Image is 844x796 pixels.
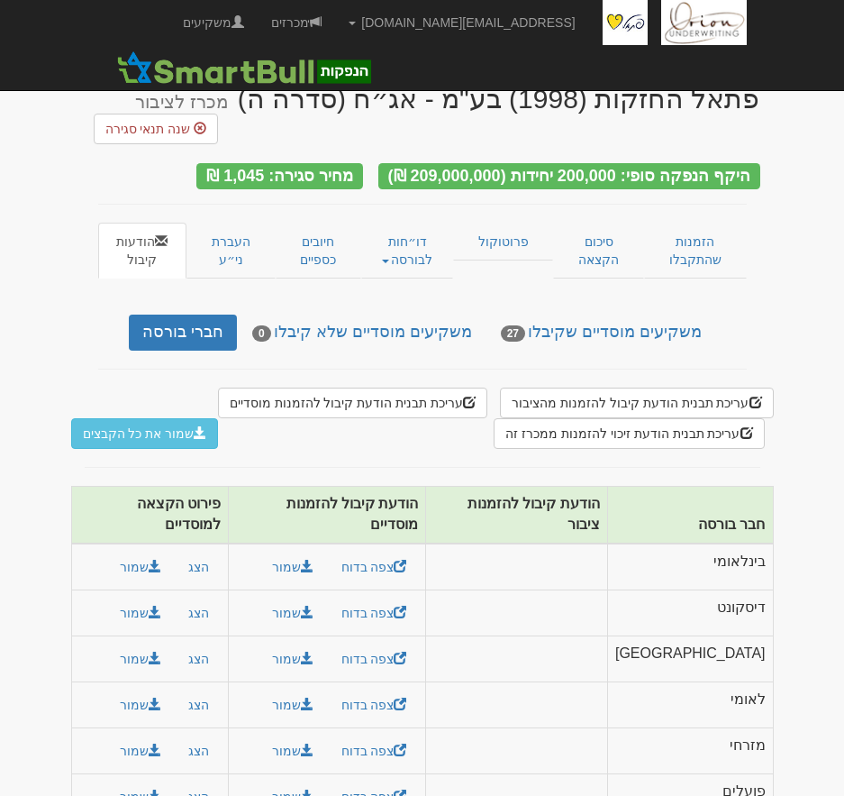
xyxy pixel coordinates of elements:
td: בינלאומי [607,544,773,590]
button: שמור [108,644,173,674]
small: מכרז לציבור [135,92,228,112]
button: שמור [108,552,173,582]
a: שמור [260,598,325,628]
a: צפה בדוח [330,736,419,766]
button: שנה תנאי סגירה [94,114,219,144]
img: SmartBull Logo [112,50,377,86]
button: עריכת תבנית הודעת זיכוי להזמנות ממכרז זה [494,418,764,449]
a: משקיעים מוסדיים שלא קיבלו0 [239,315,486,351]
button: הצג [177,690,221,720]
span: שנה תנאי סגירה [105,122,191,136]
a: הודעות קיבול [98,223,187,279]
td: [GEOGRAPHIC_DATA] [607,636,773,682]
a: שמור [260,736,325,766]
div: היקף הנפקה סופי: 200,000 יחידות (209,000,000 ₪) [378,163,760,189]
a: פרוטוקול [453,223,554,261]
button: עריכת תבנית הודעת קיבול להזמנות מוסדיים [218,388,487,418]
button: עריכת תבנית הודעת קיבול להזמנות מהציבור [500,388,773,418]
button: הצג [177,736,221,766]
th: פירוט הקצאה למוסדיים [71,487,229,544]
a: חיובים כספיים [276,223,362,279]
a: חברי בורסה [129,315,237,351]
th: הודעת קיבול להזמנות מוסדיים [229,487,426,544]
td: לאומי [607,682,773,728]
button: הצג [177,644,221,674]
a: דו״חות לבורסה [361,223,453,279]
a: צפה בדוח [330,690,419,720]
span: 0 [252,325,271,342]
button: שמור [108,598,173,628]
div: מחיר סגירה: 1,045 ₪ [196,163,363,189]
div: פתאל החזקות (1998) בע"מ - אג״ח (סדרה ה) [135,84,759,114]
a: צפה בדוח [330,552,419,582]
a: העברת ני״ע [186,223,276,279]
th: הודעת קיבול להזמנות ציבור [426,487,607,544]
a: סיכום הקצאה [553,223,644,279]
button: הצג [177,552,221,582]
a: משקיעים מוסדיים שקיבלו27 [487,315,715,351]
a: שמור [260,552,325,582]
a: שמור [260,690,325,720]
th: חבר בורסה [607,487,773,544]
a: שמור [260,644,325,674]
a: צפה בדוח [330,598,419,628]
button: שמור [108,736,173,766]
td: דיסקונט [607,590,773,636]
button: הצג [177,598,221,628]
a: צפה בדוח [330,644,419,674]
td: מזרחי [607,728,773,774]
a: הזמנות שהתקבלו [644,223,747,279]
span: 27 [501,325,525,342]
button: שמור את כל הקבצים [71,418,219,449]
button: שמור [108,690,173,720]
